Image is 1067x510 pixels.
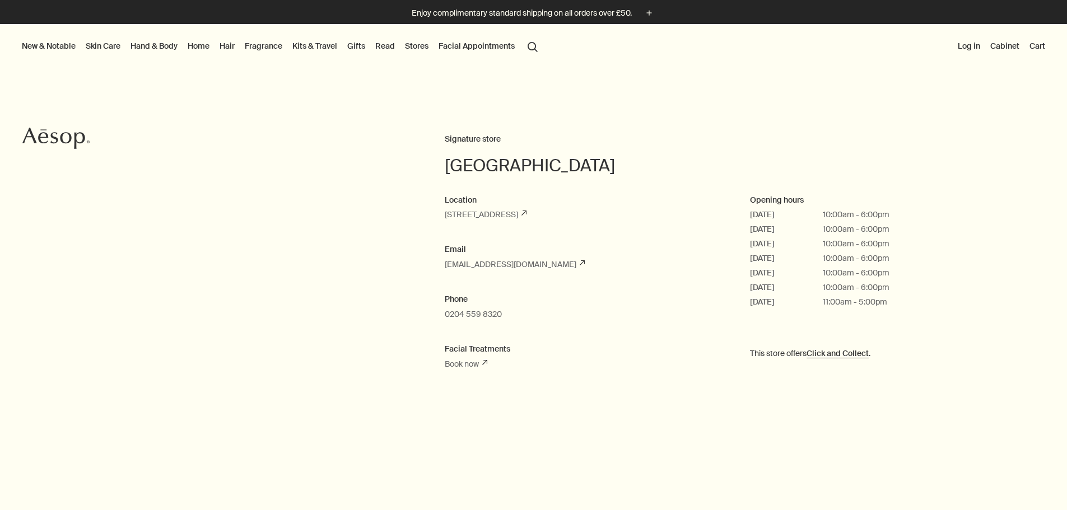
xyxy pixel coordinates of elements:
nav: supplementary [956,24,1047,69]
button: Log in [956,39,982,53]
span: [DATE] [750,209,823,221]
a: Book now [445,359,487,369]
span: 10:00am - 6:00pm [823,223,889,235]
button: New & Notable [20,39,78,53]
h2: Phone [445,293,728,306]
h2: Location [445,194,728,207]
span: 10:00am - 6:00pm [823,238,889,250]
a: Skin Care [83,39,123,53]
button: Cart [1027,39,1047,53]
h2: Facial Treatments [445,343,728,356]
span: 10:00am - 6:00pm [823,209,889,221]
h2: Signature store [445,133,1056,146]
a: Hair [217,39,237,53]
h1: [GEOGRAPHIC_DATA] [445,155,1056,177]
span: 11:00am - 5:00pm [823,296,887,308]
span: 10:00am - 6:00pm [823,267,889,279]
span: [DATE] [750,296,823,308]
button: Enjoy complimentary standard shipping on all orders over £50. [412,7,655,20]
span: [DATE] [750,267,823,279]
a: 0204 559 8320 [445,309,502,319]
span: [DATE] [750,223,823,235]
h2: Email [445,243,728,256]
span: 10:00am - 6:00pm [823,252,889,264]
a: Cabinet [988,39,1022,53]
svg: Aesop [22,127,90,149]
a: Home [185,39,212,53]
a: Hand & Body [128,39,180,53]
button: Open search [523,35,543,57]
a: Read [373,39,397,53]
a: Kits & Travel [290,39,339,53]
a: Click and Collect [807,348,869,358]
p: Enjoy complimentary standard shipping on all orders over £50. [412,7,632,19]
h2: Opening hours [750,194,1033,207]
span: [DATE] [750,282,823,293]
a: Facial Appointments [436,39,517,53]
a: Fragrance [243,39,285,53]
p: This store offers . [750,347,1033,359]
button: Stores [403,39,431,53]
a: Gifts [345,39,367,53]
nav: primary [20,24,543,69]
span: [DATE] [750,252,823,264]
a: [STREET_ADDRESS] [445,209,526,219]
a: [EMAIL_ADDRESS][DOMAIN_NAME] [445,259,585,269]
span: 10:00am - 6:00pm [823,282,889,293]
span: [DATE] [750,238,823,250]
a: Aesop [20,124,92,155]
